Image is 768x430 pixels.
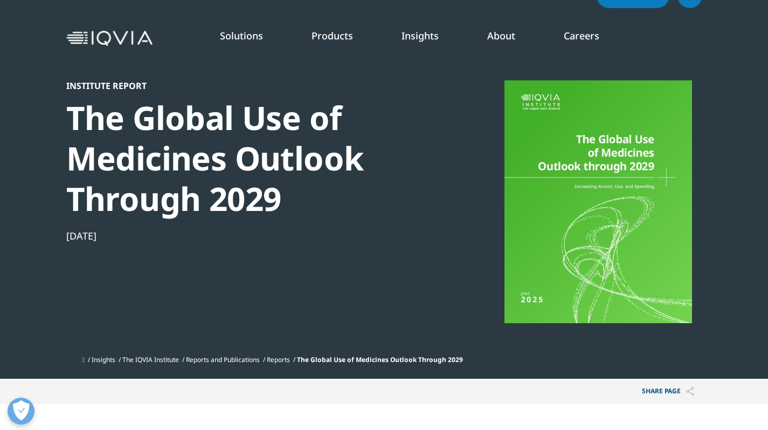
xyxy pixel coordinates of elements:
[122,355,179,364] a: The IQVIA Institute
[686,387,694,396] img: Share PAGE
[634,379,702,404] button: Share PAGEShare PAGE
[92,355,115,364] a: Insights
[297,355,463,364] span: The Global Use of Medicines Outlook Through 2029
[186,355,260,364] a: Reports and Publications
[487,29,515,42] a: About
[220,29,263,42] a: Solutions
[66,80,436,91] div: Institute Report
[312,29,353,42] a: Products
[66,31,153,46] img: IQVIA Healthcare Information Technology and Pharma Clinical Research Company
[267,355,290,364] a: Reports
[402,29,439,42] a: Insights
[66,98,436,219] div: The Global Use of Medicines Outlook Through 2029
[157,13,702,64] nav: Primary
[66,229,436,242] div: [DATE]
[564,29,599,42] a: Careers
[634,379,702,404] p: Share PAGE
[8,398,34,425] button: Open Preferences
